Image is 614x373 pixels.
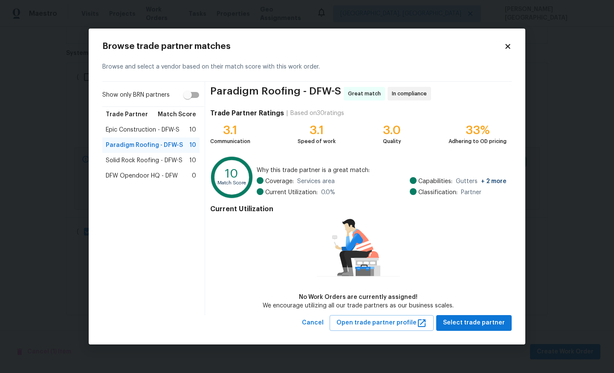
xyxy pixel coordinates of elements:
span: 10 [189,156,196,165]
div: Adhering to OD pricing [449,137,507,146]
button: Select trade partner [436,315,512,331]
div: Based on 30 ratings [290,109,344,118]
span: Capabilities: [418,177,452,186]
span: Current Utilization: [265,188,318,197]
div: 3.1 [210,126,250,135]
span: In compliance [392,89,430,98]
span: 0 [192,172,196,180]
div: Browse and select a vendor based on their match score with this work order. [102,52,512,82]
span: Open trade partner profile [336,318,427,328]
span: Match Score [158,110,196,119]
span: 10 [189,141,196,149]
span: Show only BRN partners [102,91,170,100]
span: + 2 more [481,178,507,184]
h4: Current Utilization [210,205,507,213]
div: No Work Orders are currently assigned! [263,293,454,301]
div: 3.1 [298,126,336,135]
div: Quality [383,137,401,146]
h2: Browse trade partner matches [102,42,504,51]
button: Open trade partner profile [330,315,434,331]
span: 0.0 % [321,188,335,197]
div: We encourage utilizing all our trade partners as our business scales. [263,301,454,310]
span: Why this trade partner is a great match: [257,166,507,175]
text: Match Score [217,181,246,186]
span: Services area [297,177,335,186]
span: Trade Partner [106,110,148,119]
span: Great match [348,89,384,98]
div: 3.0 [383,126,401,135]
button: Cancel [298,315,327,331]
span: DFW Opendoor HQ - DFW [106,172,178,180]
text: 10 [225,168,238,180]
span: Paradigm Roofing - DFW-S [106,141,183,149]
span: Gutters [456,177,507,186]
span: Epic Construction - DFW-S [106,126,180,134]
span: Classification: [418,188,458,197]
span: Paradigm Roofing - DFW-S [210,87,341,100]
span: Cancel [302,318,324,328]
span: 10 [189,126,196,134]
div: | [284,109,290,118]
h4: Trade Partner Ratings [210,109,284,118]
div: 33% [449,126,507,135]
div: Communication [210,137,250,146]
span: Partner [461,188,481,197]
span: Select trade partner [443,318,505,328]
div: Speed of work [298,137,336,146]
span: Coverage: [265,177,294,186]
span: Solid Rock Roofing - DFW-S [106,156,182,165]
